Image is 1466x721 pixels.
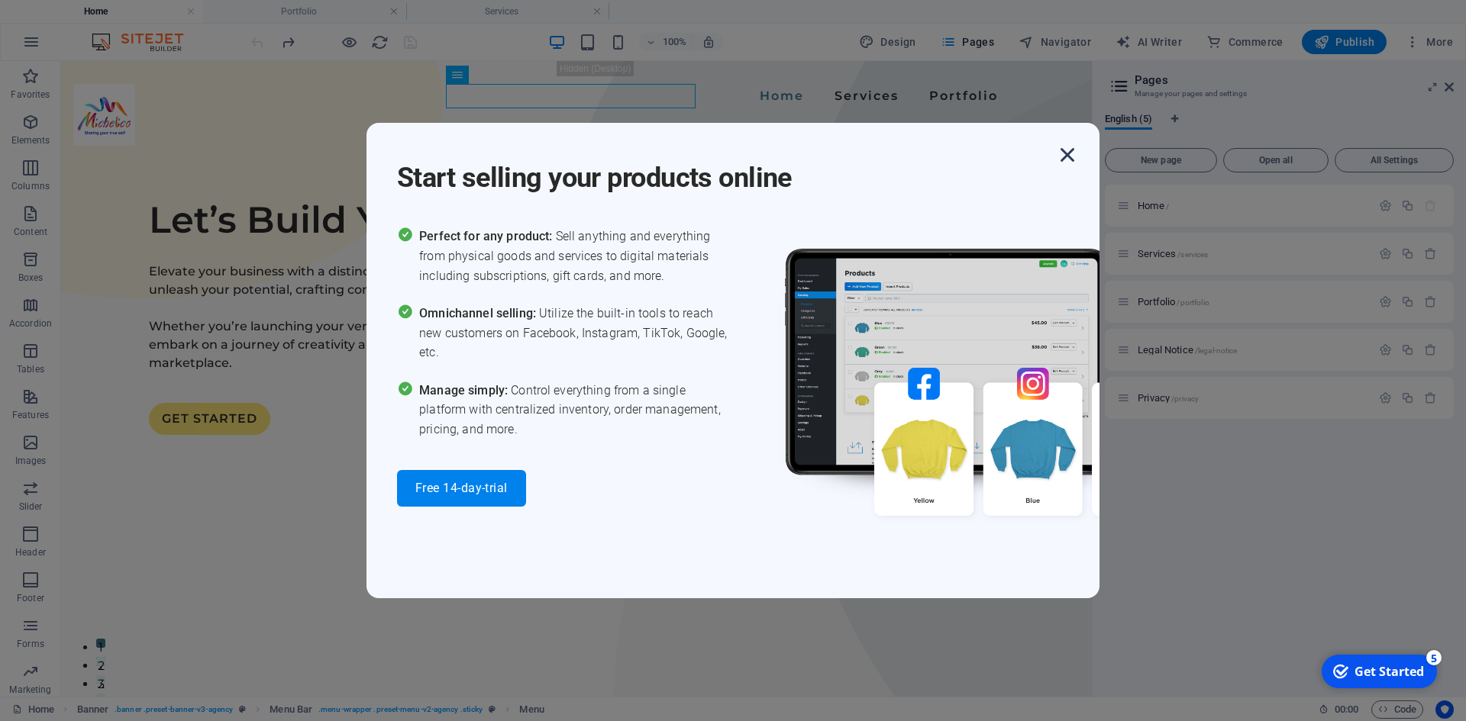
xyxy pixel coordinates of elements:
span: Omnichannel selling: [419,306,539,320]
div: 5 [113,2,128,17]
div: Get Started [41,14,111,31]
img: promo_image.png [760,227,1218,560]
h1: Start selling your products online [397,141,1054,196]
span: Sell anything and everything from physical goods and services to digital materials including subs... [419,227,733,285]
button: Free 14-day-trial [397,470,526,507]
span: Perfect for any product: [419,229,555,243]
span: Free 14-day-trial [415,482,508,494]
span: Control everything from a single platform with centralized inventory, order management, pricing, ... [419,381,733,439]
span: Manage simply: [419,383,511,398]
div: Get Started 5 items remaining, 0% complete [8,6,124,40]
span: Utilize the built-in tools to reach new customers on Facebook, Instagram, TikTok, Google, etc. [419,304,733,362]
